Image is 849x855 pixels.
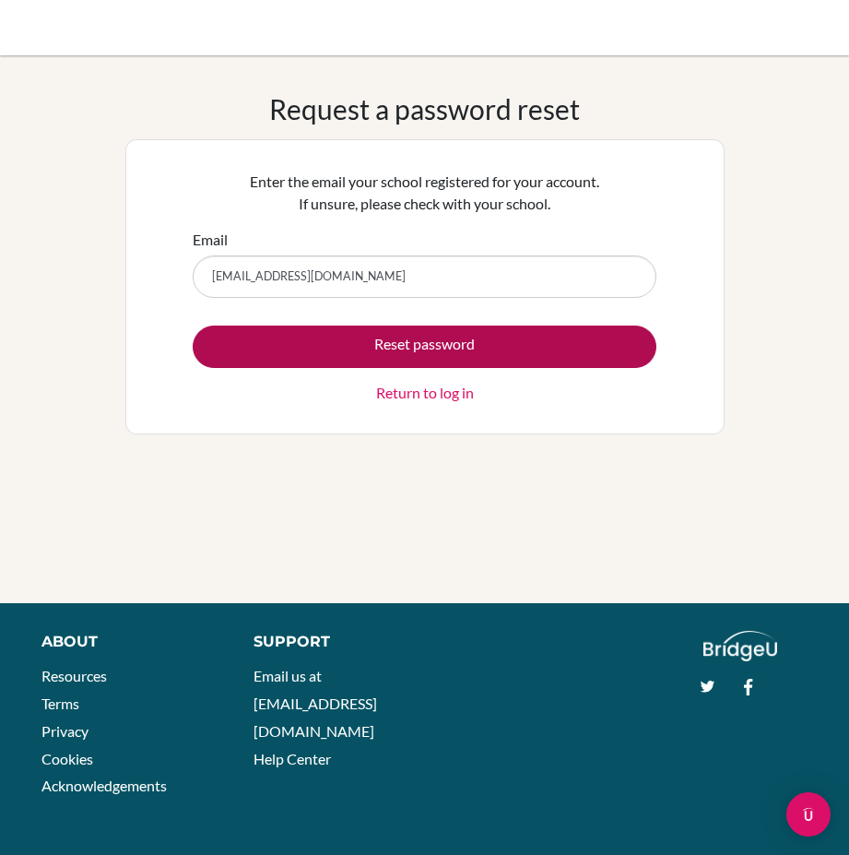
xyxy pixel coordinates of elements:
img: logo_white@2x-f4f0deed5e89b7ecb1c2cc34c3e3d731f90f0f143d5ea2071677605dd97b5244.png [703,631,778,661]
div: Open Intercom Messenger [786,792,831,837]
div: About [41,631,212,653]
a: Help Center [254,750,331,767]
label: Email [193,229,228,251]
a: Resources [41,667,107,684]
p: Enter the email your school registered for your account. If unsure, please check with your school. [193,171,656,215]
div: Support [254,631,407,653]
a: Privacy [41,722,88,740]
button: Reset password [193,326,656,368]
h1: Request a password reset [269,92,580,125]
a: Cookies [41,750,93,767]
a: Email us at [EMAIL_ADDRESS][DOMAIN_NAME] [254,667,377,739]
a: Terms [41,695,79,712]
a: Acknowledgements [41,777,167,794]
a: Return to log in [376,382,474,404]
